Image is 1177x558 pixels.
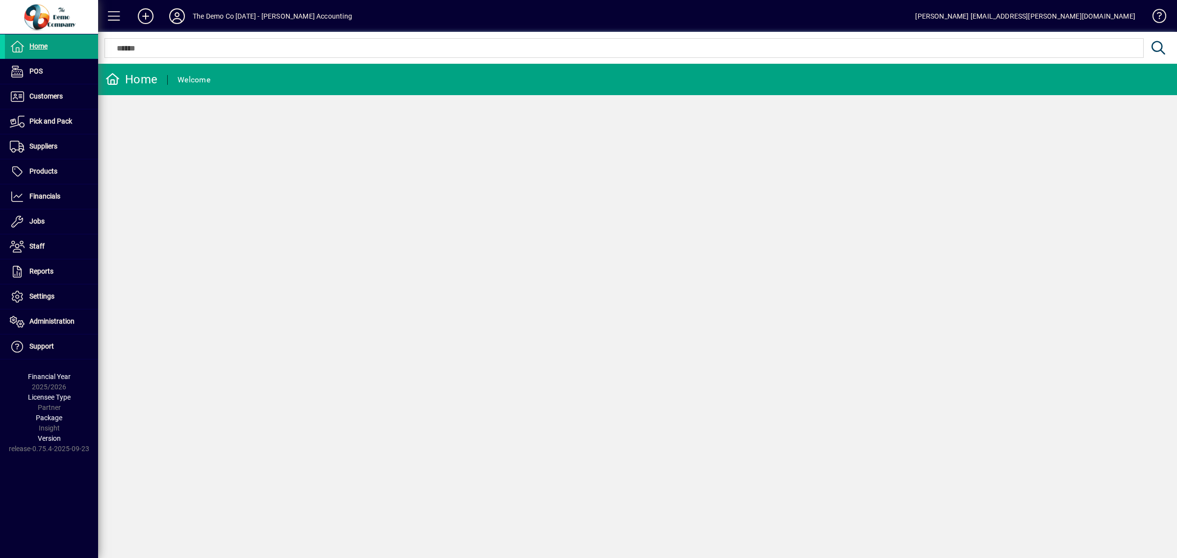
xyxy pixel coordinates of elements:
[29,67,43,75] span: POS
[130,7,161,25] button: Add
[29,42,48,50] span: Home
[5,84,98,109] a: Customers
[28,373,71,380] span: Financial Year
[5,209,98,234] a: Jobs
[29,192,60,200] span: Financials
[5,234,98,259] a: Staff
[29,267,53,275] span: Reports
[915,8,1135,24] div: [PERSON_NAME] [EMAIL_ADDRESS][PERSON_NAME][DOMAIN_NAME]
[28,393,71,401] span: Licensee Type
[29,317,75,325] span: Administration
[29,217,45,225] span: Jobs
[5,184,98,209] a: Financials
[5,59,98,84] a: POS
[178,72,210,88] div: Welcome
[5,159,98,184] a: Products
[29,117,72,125] span: Pick and Pack
[193,8,352,24] div: The Demo Co [DATE] - [PERSON_NAME] Accounting
[161,7,193,25] button: Profile
[1145,2,1165,34] a: Knowledge Base
[29,342,54,350] span: Support
[5,259,98,284] a: Reports
[29,142,57,150] span: Suppliers
[5,334,98,359] a: Support
[36,414,62,422] span: Package
[29,292,54,300] span: Settings
[5,309,98,334] a: Administration
[5,109,98,134] a: Pick and Pack
[29,242,45,250] span: Staff
[5,284,98,309] a: Settings
[29,167,57,175] span: Products
[38,434,61,442] span: Version
[29,92,63,100] span: Customers
[5,134,98,159] a: Suppliers
[105,72,157,87] div: Home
